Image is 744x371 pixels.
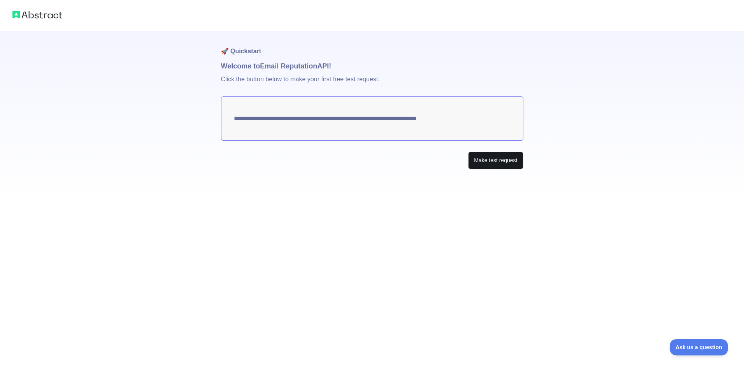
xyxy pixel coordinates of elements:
[221,72,523,96] p: Click the button below to make your first free test request.
[221,31,523,61] h1: 🚀 Quickstart
[12,9,62,20] img: Abstract logo
[670,339,728,355] iframe: Toggle Customer Support
[468,152,523,169] button: Make test request
[221,61,523,72] h1: Welcome to Email Reputation API!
